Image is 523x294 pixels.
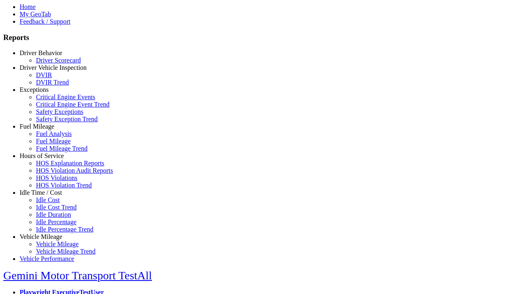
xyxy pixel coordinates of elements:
a: Fuel Mileage Trend [36,145,87,152]
a: Home [20,3,36,10]
a: HOS Explanation Reports [36,160,104,167]
a: Hours of Service [20,152,64,159]
a: Gemini Motor Transport TestAll [3,269,152,282]
a: Driver Scorecard [36,57,81,64]
a: Fuel Analysis [36,130,72,137]
a: Safety Exception Trend [36,116,98,122]
h3: Reports [3,33,520,42]
a: Critical Engine Events [36,94,95,100]
a: DVIR [36,71,52,78]
a: DVIR Trend [36,79,69,86]
a: Idle Duration [36,211,71,218]
a: Vehicle Mileage [20,233,62,240]
a: Feedback / Support [20,18,70,25]
a: Driver Behavior [20,49,62,56]
a: Critical Engine Event Trend [36,101,110,108]
a: Idle Percentage Trend [36,226,93,233]
a: Vehicle Mileage [36,241,78,247]
a: HOS Violation Audit Reports [36,167,113,174]
a: Vehicle Performance [20,255,74,262]
a: My GeoTab [20,11,51,18]
a: Fuel Mileage [20,123,54,130]
a: Safety Exceptions [36,108,83,115]
a: Idle Cost Trend [36,204,77,211]
a: HOS Violation Trend [36,182,92,189]
a: Exceptions [20,86,49,93]
a: HOS Violations [36,174,77,181]
a: Fuel Mileage [36,138,71,145]
a: Driver Vehicle Inspection [20,64,87,71]
a: Vehicle Mileage Trend [36,248,96,255]
a: Idle Cost [36,196,60,203]
a: Idle Time / Cost [20,189,62,196]
a: Idle Percentage [36,218,76,225]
